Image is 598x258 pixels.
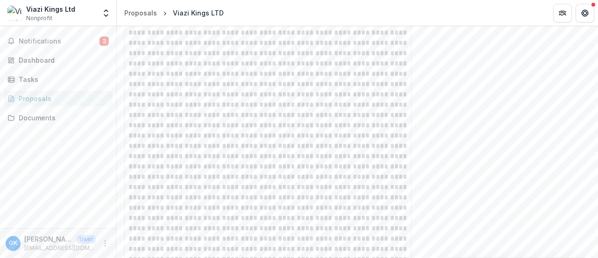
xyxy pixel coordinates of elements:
div: Viazi Kings Ltd [26,4,75,14]
button: Get Help [576,4,594,22]
button: Open entity switcher [100,4,113,22]
p: [EMAIL_ADDRESS][DOMAIN_NAME] [24,244,96,252]
a: Dashboard [4,52,113,68]
span: 3 [100,37,109,46]
a: Proposals [4,91,113,106]
button: Notifications3 [4,34,113,49]
div: Tasks [19,74,105,84]
a: Documents [4,110,113,125]
button: More [100,238,111,249]
nav: breadcrumb [121,6,228,20]
span: Notifications [19,37,100,45]
div: Proposals [124,8,157,18]
span: Nonprofit [26,14,52,22]
p: [PERSON_NAME] [24,234,73,244]
div: Documents [19,113,105,123]
div: Proposals [19,94,105,103]
div: Viazi Kings LTD [173,8,224,18]
div: Dashboard [19,55,105,65]
div: Gladys Kahindo [9,240,17,246]
button: Partners [553,4,572,22]
p: User [77,235,96,243]
a: Tasks [4,72,113,87]
a: Proposals [121,6,161,20]
img: Viazi Kings Ltd [7,6,22,21]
